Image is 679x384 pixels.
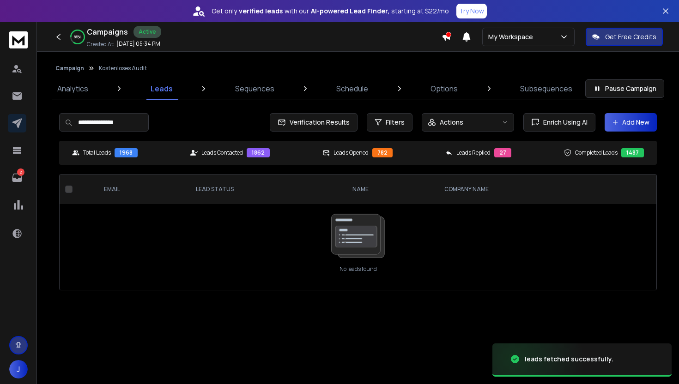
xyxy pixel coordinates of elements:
p: Analytics [57,83,88,94]
a: Analytics [52,78,94,100]
p: My Workspace [488,32,537,42]
p: [DATE] 05:34 PM [116,40,160,48]
img: logo [9,31,28,48]
div: 782 [372,148,393,157]
p: Subsequences [520,83,572,94]
p: Created At: [87,41,115,48]
button: Campaign [55,65,84,72]
div: leads fetched successfully. [525,354,613,364]
a: Schedule [331,78,374,100]
button: Get Free Credits [586,28,663,46]
a: Options [425,78,463,100]
div: 1487 [621,148,644,157]
div: 1968 [115,148,138,157]
button: Pause Campaign [585,79,664,98]
a: Leads [145,78,178,100]
p: Total Leads [83,149,111,156]
p: Get Free Credits [605,32,656,42]
span: Filters [386,118,405,127]
strong: verified leads [239,6,283,16]
a: 2 [8,168,26,187]
div: Active [133,26,161,38]
div: 27 [494,148,511,157]
strong: AI-powered Lead Finder, [311,6,389,16]
p: Try Now [459,6,484,16]
p: Leads Contacted [201,149,243,156]
p: Leads [151,83,173,94]
div: 1862 [247,148,270,157]
p: No leads found [339,265,377,273]
p: Get only with our starting at $22/mo [212,6,449,16]
span: Enrich Using AI [540,118,588,127]
button: J [9,360,28,378]
th: Company Name [437,174,612,204]
p: Completed Leads [575,149,618,156]
p: Options [430,83,458,94]
p: Kostenloses Audit [99,65,147,72]
p: Schedule [336,83,368,94]
button: Try Now [456,4,487,18]
a: Subsequences [515,78,578,100]
button: Verification Results [270,113,358,132]
h1: Campaigns [87,26,128,37]
p: 2 [17,168,24,176]
p: Actions [440,118,463,127]
th: EMAIL [97,174,188,204]
p: Sequences [235,83,274,94]
button: Filters [367,113,412,132]
a: Sequences [230,78,280,100]
p: Leads Replied [456,149,491,156]
button: Add New [605,113,657,132]
button: Enrich Using AI [523,113,595,132]
th: NAME [345,174,437,204]
p: 85 % [74,34,81,40]
p: Leads Opened [333,149,369,156]
th: LEAD STATUS [188,174,345,204]
span: Verification Results [286,118,350,127]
